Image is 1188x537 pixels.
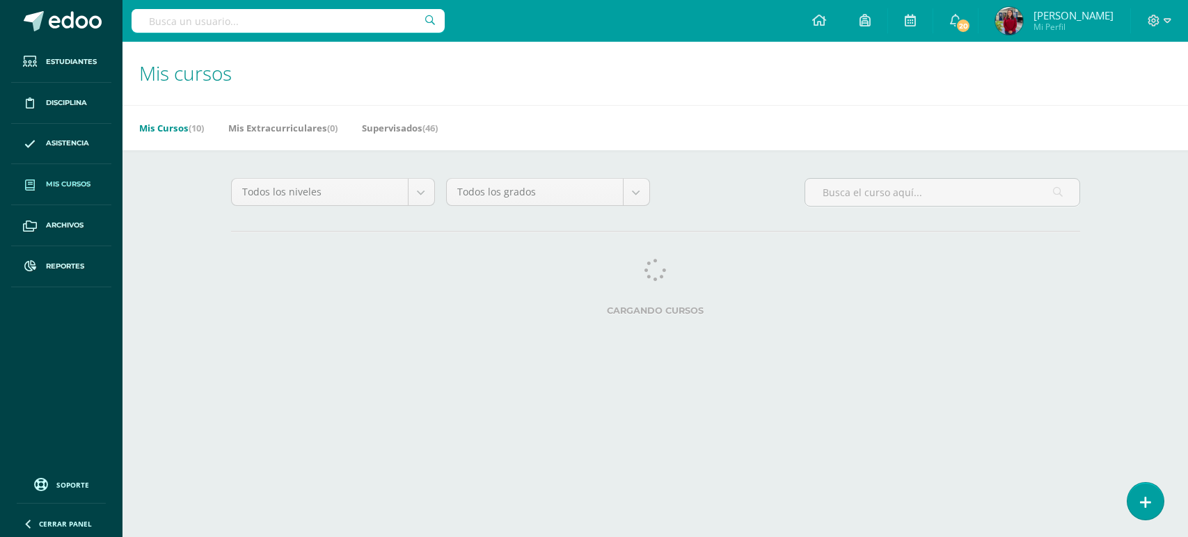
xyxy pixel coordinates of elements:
[956,18,971,33] span: 20
[11,164,111,205] a: Mis cursos
[1033,8,1114,22] span: [PERSON_NAME]
[11,83,111,124] a: Disciplina
[447,179,649,205] a: Todos los grados
[46,138,89,149] span: Asistencia
[231,305,1080,316] label: Cargando cursos
[805,179,1079,206] input: Busca el curso aquí...
[46,56,97,67] span: Estudiantes
[457,179,612,205] span: Todos los grados
[132,9,445,33] input: Busca un usuario...
[46,97,87,109] span: Disciplina
[11,124,111,165] a: Asistencia
[189,122,204,134] span: (10)
[362,117,438,139] a: Supervisados(46)
[56,480,89,490] span: Soporte
[1033,21,1114,33] span: Mi Perfil
[139,60,232,86] span: Mis cursos
[46,179,90,190] span: Mis cursos
[242,179,397,205] span: Todos los niveles
[11,205,111,246] a: Archivos
[11,246,111,287] a: Reportes
[327,122,338,134] span: (0)
[17,474,106,493] a: Soporte
[46,261,84,272] span: Reportes
[228,117,338,139] a: Mis Extracurriculares(0)
[232,179,434,205] a: Todos los niveles
[139,117,204,139] a: Mis Cursos(10)
[39,519,92,529] span: Cerrar panel
[46,220,84,231] span: Archivos
[995,7,1023,35] img: e66938ea6f53d621eb85b78bb3ab8b81.png
[11,42,111,83] a: Estudiantes
[422,122,438,134] span: (46)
